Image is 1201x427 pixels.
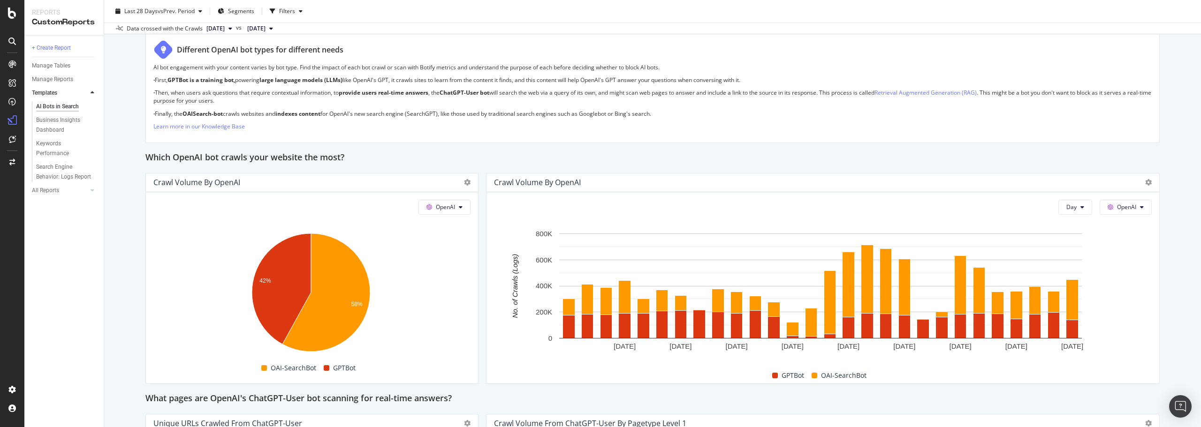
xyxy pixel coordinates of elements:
[153,76,155,84] strong: ·
[153,122,245,130] a: Learn more in our Knowledge Base
[614,342,636,350] text: [DATE]
[32,17,96,28] div: CustomReports
[182,110,223,118] strong: OAISearch-bot
[436,203,455,211] span: OpenAI
[259,76,342,84] strong: large language models (LLMs)
[782,370,804,381] span: GPTBot
[536,230,552,238] text: 800K
[153,110,1152,118] p: Finally, the crawls websites and for OpenAI's new search engine (SearchGPT), like those used by t...
[36,102,97,112] a: AI Bots in Search
[32,88,88,98] a: Templates
[145,173,479,384] div: Crawl Volume by OpenAIOpenAIA chart.OAI-SearchBotGPTBot
[259,277,271,284] text: 42%
[536,255,552,263] text: 600K
[1117,203,1136,211] span: OpenAI
[32,75,73,84] div: Manage Reports
[837,342,859,350] text: [DATE]
[494,178,581,187] div: Crawl Volume by OpenAI
[127,24,203,33] div: Data crossed with the Crawls
[486,173,1160,384] div: Crawl Volume by OpenAIDayOpenAIA chart.GPTBotOAI-SearchBot
[36,115,90,135] div: Business Insights Dashboard
[32,43,97,53] a: + Create Report
[32,186,88,195] a: All Reports
[247,24,266,33] span: 2025 Aug. 22nd
[36,139,89,158] div: Keywords Performance
[145,150,344,165] h2: Which OpenAI bot crawls your website the most?
[893,342,915,350] text: [DATE]
[153,229,468,360] svg: A chart.
[36,139,97,158] a: Keywords Performance
[32,43,71,53] div: + Create Report
[36,102,79,112] div: AI Bots in Search
[1005,342,1027,350] text: [DATE]
[228,7,254,15] span: Segments
[145,150,1160,165] div: Which OpenAI bot crawls your website the most?
[1061,342,1083,350] text: [DATE]
[1066,203,1077,211] span: Day
[536,308,552,316] text: 200K
[32,7,96,17] div: Reports
[548,334,552,342] text: 0
[351,301,363,307] text: 58%
[243,23,277,34] button: [DATE]
[153,76,1152,84] p: First, powering like OpenAI's GPT, it crawls sites to learn from the content it finds, and this c...
[536,282,552,290] text: 400K
[271,362,316,374] span: OAI-SearchBot
[440,89,489,97] strong: ChatGPT-User bot
[1100,200,1152,215] button: OpenAI
[333,362,356,374] span: GPTBot
[145,391,452,406] h2: What pages are OpenAI's ChatGPT-User bot scanning for real-time answers?
[236,23,243,32] span: vs
[36,162,91,182] div: Search Engine Behavior: Logs Report
[153,89,1152,105] p: Then, when users ask questions that require contextual information, to , the will search the web ...
[145,391,1160,406] div: What pages are OpenAI's ChatGPT-User bot scanning for real-time answers?
[36,162,97,182] a: Search Engine Behavior: Logs Report
[32,61,70,71] div: Manage Tables
[158,7,195,15] span: vs Prev. Period
[266,4,306,19] button: Filters
[153,178,240,187] div: Crawl Volume by OpenAI
[145,32,1160,143] div: Different OpenAI bot types for different needsAI bot engagement with your content varies by bot t...
[203,23,236,34] button: [DATE]
[32,88,57,98] div: Templates
[782,342,804,350] text: [DATE]
[874,89,977,97] a: Retrieval Augmented Generation (RAG)
[32,61,97,71] a: Manage Tables
[339,89,428,97] strong: provide users real-time answers
[206,24,225,33] span: 2025 Sep. 5th
[167,76,235,84] strong: GPTBot is a training bot,
[279,7,295,15] div: Filters
[177,45,343,55] div: Different OpenAI bot types for different needs
[726,342,748,350] text: [DATE]
[669,342,692,350] text: [DATE]
[494,229,1147,360] svg: A chart.
[112,4,206,19] button: Last 28 DaysvsPrev. Period
[124,7,158,15] span: Last 28 Days
[153,89,155,97] strong: ·
[821,370,867,381] span: OAI-SearchBot
[418,200,471,215] button: OpenAI
[153,63,1152,71] p: AI bot engagement with your content varies by bot type. Find the impact of each bot crawl or scan...
[1058,200,1092,215] button: Day
[214,4,258,19] button: Segments
[950,342,972,350] text: [DATE]
[153,110,155,118] strong: ·
[32,75,97,84] a: Manage Reports
[1169,395,1192,418] div: Open Intercom Messenger
[36,115,97,135] a: Business Insights Dashboard
[32,186,59,195] div: All Reports
[511,254,519,318] text: No. of Crawls (Logs)
[275,110,320,118] strong: indexes content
